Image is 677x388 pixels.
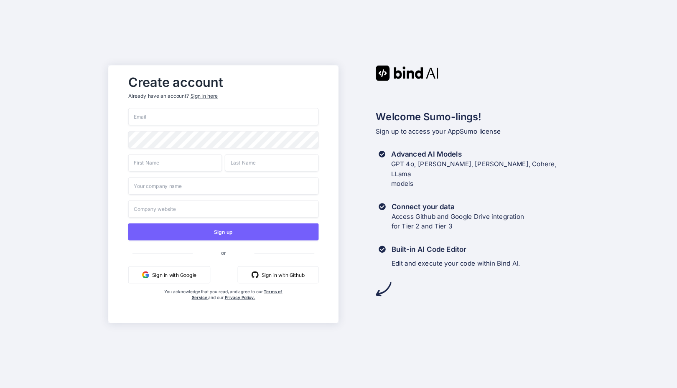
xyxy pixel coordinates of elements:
[191,92,218,99] div: Sign in here
[128,223,319,240] button: Sign up
[391,149,569,159] h3: Advanced AI Models
[252,271,259,278] img: github
[376,281,391,297] img: arrow
[128,266,210,283] button: Sign in with Google
[238,266,319,283] button: Sign in with Github
[392,201,524,211] h3: Connect your data
[376,126,569,136] p: Sign up to access your AppSumo license
[192,289,283,299] a: Terms of Service
[128,154,222,171] input: First Name
[128,200,319,218] input: Company website
[225,154,318,171] input: Last Name
[376,65,438,81] img: Bind AI logo
[128,108,319,125] input: Email
[193,243,254,261] span: or
[392,244,520,254] h3: Built-in AI Code Editor
[128,177,319,195] input: Your company name
[160,289,287,317] div: You acknowledge that you read, and agree to our and our
[392,258,520,268] p: Edit and execute your code within Bind AI.
[128,76,319,88] h2: Create account
[391,159,569,188] p: GPT 4o, [PERSON_NAME], [PERSON_NAME], Cohere, LLama models
[225,294,255,300] a: Privacy Policy.
[376,109,569,124] h2: Welcome Sumo-lings!
[142,271,149,278] img: google
[392,211,524,231] p: Access Github and Google Drive integration for Tier 2 and Tier 3
[128,92,319,99] p: Already have an account?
